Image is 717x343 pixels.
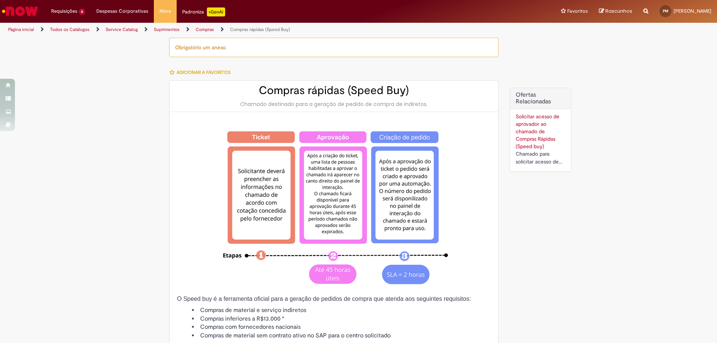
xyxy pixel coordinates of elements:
h2: Ofertas Relacionadas [516,92,565,105]
a: Solicitar acesso de aprovador ao chamado de Compras Rápidas (Speed buy) [516,113,559,150]
span: O Speed buy é a ferramenta oficial para a geração de pedidos de compra que atenda aos seguintes r... [177,296,471,302]
a: Suprimentos [154,26,180,32]
a: Rascunhos [599,8,632,15]
span: Adicionar a Favoritos [177,69,230,75]
span: More [159,7,171,15]
a: Compras [196,26,214,32]
a: Service Catalog [106,26,138,32]
p: +GenAi [207,7,225,16]
span: Favoritos [567,7,588,15]
li: Compras de material sem contrato ativo no SAP para o centro solicitado [192,331,491,340]
li: Compras de material e serviço indiretos [192,306,491,315]
a: Página inicial [8,26,34,32]
span: [PERSON_NAME] [674,8,711,14]
a: Todos os Catálogos [50,26,90,32]
a: Compras rápidas (Speed Buy) [230,26,290,32]
h2: Compras rápidas (Speed Buy) [177,84,491,97]
img: ServiceNow [1,4,39,19]
div: Chamado para solicitar acesso de aprovador ao ticket de Speed buy [516,150,565,166]
button: Adicionar a Favoritos [169,65,235,80]
div: Obrigatório um anexo. [169,38,499,57]
div: Ofertas Relacionadas [510,88,571,172]
li: Compras com fornecedores nacionais [192,323,491,331]
span: Requisições [51,7,77,15]
div: Chamado destinado para a geração de pedido de compra de indiretos. [177,100,491,108]
span: Rascunhos [605,7,632,15]
li: Compras inferiores a R$13.000 * [192,315,491,323]
span: 6 [79,9,85,15]
span: PM [663,9,668,13]
ul: Trilhas de página [6,23,472,37]
span: Despesas Corporativas [96,7,148,15]
div: Padroniza [182,7,225,16]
